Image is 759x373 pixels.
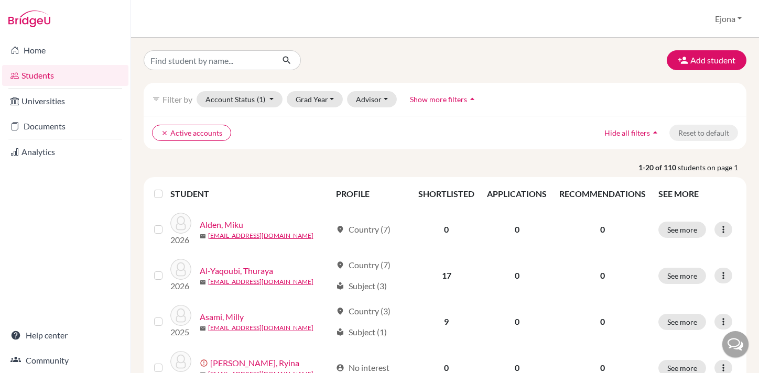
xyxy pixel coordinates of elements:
a: Documents [2,116,128,137]
div: Subject (1) [336,326,387,338]
span: mail [200,279,206,286]
i: arrow_drop_up [467,94,478,104]
i: filter_list [152,95,160,103]
td: 17 [412,253,481,299]
a: Students [2,65,128,86]
a: Alden, Miku [200,218,243,231]
p: 2026 [170,234,191,246]
a: [EMAIL_ADDRESS][DOMAIN_NAME] [208,277,313,287]
button: See more [658,314,706,330]
th: SEE MORE [652,181,742,206]
img: Asami, Ryina [170,351,191,372]
p: 0 [559,315,646,328]
div: Country (7) [336,223,391,236]
span: mail [200,233,206,239]
a: [EMAIL_ADDRESS][DOMAIN_NAME] [208,231,313,240]
p: 2025 [170,326,191,338]
div: Subject (3) [336,280,387,292]
button: Show more filtersarrow_drop_up [401,91,486,107]
a: [PERSON_NAME], Ryina [210,357,299,369]
th: STUDENT [170,181,330,206]
button: Ejona [710,9,746,29]
button: Add student [667,50,746,70]
span: mail [200,325,206,332]
span: students on page 1 [678,162,746,173]
a: Community [2,350,128,371]
span: local_library [336,328,344,336]
td: 9 [412,299,481,345]
p: 0 [559,269,646,282]
a: Analytics [2,141,128,162]
a: Home [2,40,128,61]
a: Help center [2,325,128,346]
th: PROFILE [330,181,413,206]
button: Reset to default [669,125,738,141]
strong: 1-20 of 110 [638,162,678,173]
td: 0 [481,299,553,345]
div: Country (3) [336,305,391,317]
span: Show more filters [410,95,467,104]
button: Grad Year [287,91,343,107]
span: location_on [336,307,344,315]
i: arrow_drop_up [650,127,660,138]
img: Asami, Milly [170,305,191,326]
span: local_library [336,282,344,290]
span: (1) [257,95,265,104]
th: RECOMMENDATIONS [553,181,652,206]
img: Bridge-U [8,10,50,27]
th: SHORTLISTED [412,181,481,206]
i: clear [161,129,168,137]
button: clearActive accounts [152,125,231,141]
button: See more [658,222,706,238]
img: Alden, Miku [170,213,191,234]
button: See more [658,268,706,284]
span: Hide all filters [604,128,650,137]
span: account_circle [336,364,344,372]
span: location_on [336,261,344,269]
p: 0 [559,223,646,236]
div: Country (7) [336,259,391,271]
a: Universities [2,91,128,112]
button: Hide all filtersarrow_drop_up [595,125,669,141]
img: Al-Yaqoubi, Thuraya [170,259,191,280]
td: 0 [412,206,481,253]
td: 0 [481,206,553,253]
span: location_on [336,225,344,234]
th: APPLICATIONS [481,181,553,206]
a: [EMAIL_ADDRESS][DOMAIN_NAME] [208,323,313,333]
button: Advisor [347,91,397,107]
a: Al-Yaqoubi, Thuraya [200,265,273,277]
a: Asami, Milly [200,311,244,323]
span: Filter by [162,94,192,104]
span: error_outline [200,359,210,367]
input: Find student by name... [144,50,274,70]
p: 2026 [170,280,191,292]
button: Account Status(1) [197,91,283,107]
td: 0 [481,253,553,299]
